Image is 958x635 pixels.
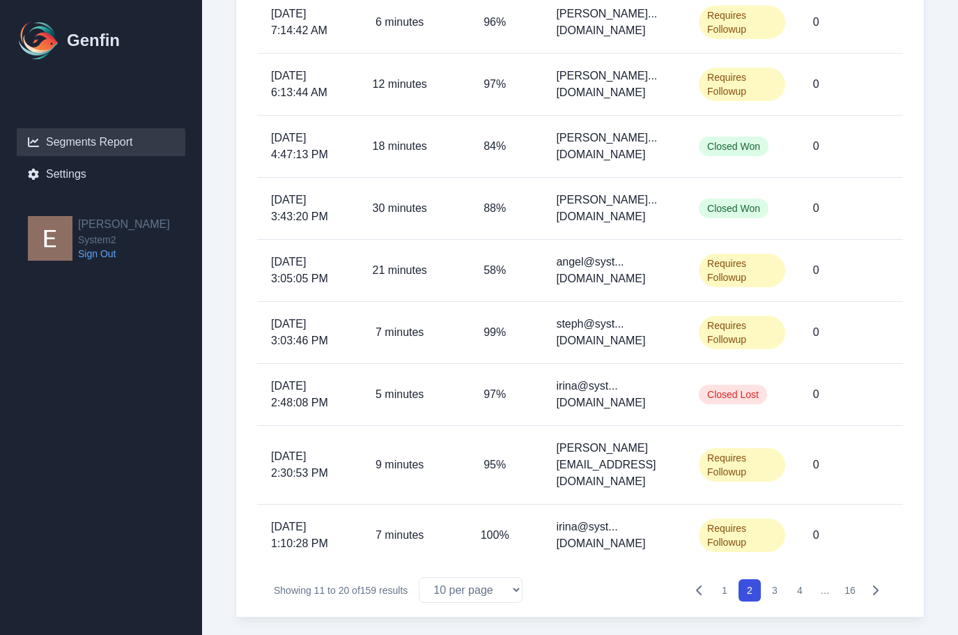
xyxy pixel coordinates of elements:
[813,262,819,279] p: 0
[484,262,506,279] p: 58%
[484,457,506,473] p: 95%
[556,316,671,349] p: steph@syst...[DOMAIN_NAME]
[556,130,671,163] p: [PERSON_NAME]...[DOMAIN_NAME]
[699,199,768,218] span: Closed Won
[373,200,427,217] p: 30 minutes
[556,254,671,287] p: angel@syst...[DOMAIN_NAME]
[813,200,819,217] p: 0
[699,385,767,404] span: Closed Lost
[556,6,671,39] p: [PERSON_NAME]...[DOMAIN_NAME]
[699,254,785,287] span: Requires Followup
[814,579,836,602] span: …
[484,138,506,155] p: 84%
[789,579,811,602] button: 4
[314,585,325,596] span: 11
[339,585,350,596] span: 20
[699,316,785,349] span: Requires Followup
[556,519,671,552] p: irina@syst...[DOMAIN_NAME]
[839,579,861,602] button: 16
[17,128,185,156] a: Segments Report
[688,579,886,602] nav: Pagination
[271,192,338,225] span: [DATE] 3:43:20 PM
[271,130,338,163] span: [DATE] 4:47:13 PM
[376,527,424,544] p: 7 minutes
[699,68,785,101] span: Requires Followup
[699,137,768,156] span: Closed Won
[699,6,785,39] span: Requires Followup
[813,14,819,31] p: 0
[739,579,761,602] button: 2
[78,247,170,261] a: Sign Out
[274,583,408,597] p: Showing to of results
[556,378,671,411] p: irina@syst...[DOMAIN_NAME]
[271,519,338,552] span: [DATE] 1:10:28 PM
[556,192,671,225] p: [PERSON_NAME]...[DOMAIN_NAME]
[713,579,736,602] button: 1
[484,324,506,341] p: 99%
[813,138,819,155] p: 0
[813,527,819,544] p: 0
[764,579,786,602] button: 3
[484,76,506,93] p: 97%
[376,386,424,403] p: 5 minutes
[484,200,506,217] p: 88%
[481,527,509,544] p: 100%
[373,76,427,93] p: 12 minutes
[28,216,72,261] img: Eugene Moore
[271,378,338,411] span: [DATE] 2:48:08 PM
[78,216,170,233] h2: [PERSON_NAME]
[67,29,120,52] h1: Genfin
[17,160,185,188] a: Settings
[813,386,819,403] p: 0
[376,14,424,31] p: 6 minutes
[556,440,671,490] p: [PERSON_NAME][EMAIL_ADDRESS][DOMAIN_NAME]
[813,76,819,93] p: 0
[373,262,427,279] p: 21 minutes
[699,519,785,552] span: Requires Followup
[484,386,506,403] p: 97%
[78,233,170,247] span: System2
[17,18,61,63] img: Logo
[813,324,819,341] p: 0
[271,316,338,349] span: [DATE] 3:03:46 PM
[271,6,338,39] span: [DATE] 7:14:42 AM
[373,138,427,155] p: 18 minutes
[376,457,424,473] p: 9 minutes
[271,254,338,287] span: [DATE] 3:05:05 PM
[556,68,671,101] p: [PERSON_NAME]...[DOMAIN_NAME]
[699,448,785,482] span: Requires Followup
[271,68,338,101] span: [DATE] 6:13:44 AM
[271,448,338,482] span: [DATE] 2:30:53 PM
[813,457,819,473] p: 0
[376,324,424,341] p: 7 minutes
[360,585,376,596] span: 159
[484,14,506,31] p: 96%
